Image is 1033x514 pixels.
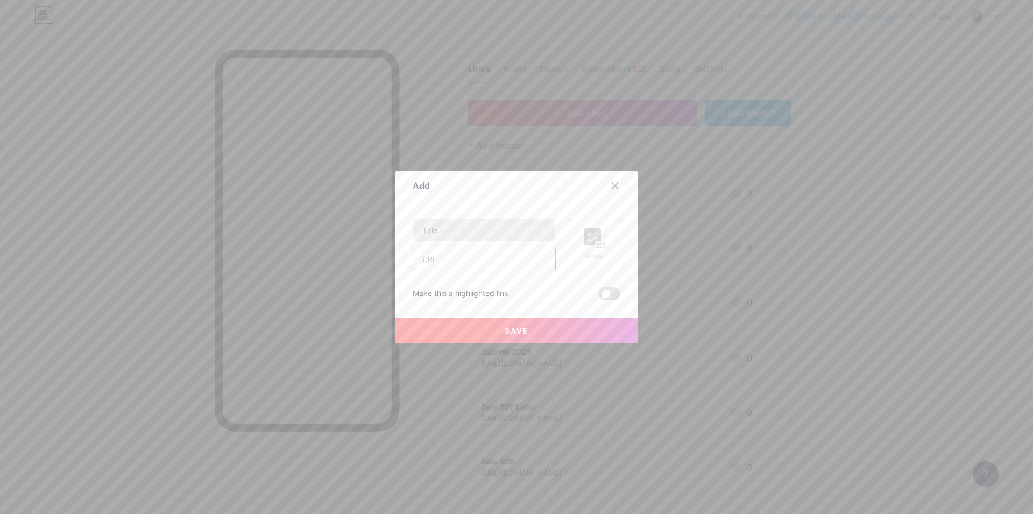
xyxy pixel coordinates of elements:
input: URL [413,248,555,270]
button: Save [395,318,638,343]
span: Save [505,326,529,335]
div: Add [413,179,430,192]
div: Make this a highlighted link [413,287,508,300]
div: Picture [584,252,605,260]
input: Title [413,219,555,241]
